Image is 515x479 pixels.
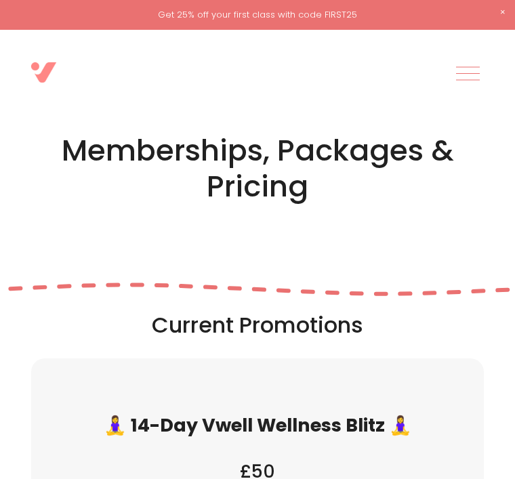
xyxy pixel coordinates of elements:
strong: 🧘‍♀️ 14-Day Vwell Wellness Blitz 🧘‍♀️ [104,413,412,438]
h2: Current Promotions [31,311,485,339]
h1: Memberships, Packages & Pricing [31,132,485,205]
img: VWell [31,62,56,83]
